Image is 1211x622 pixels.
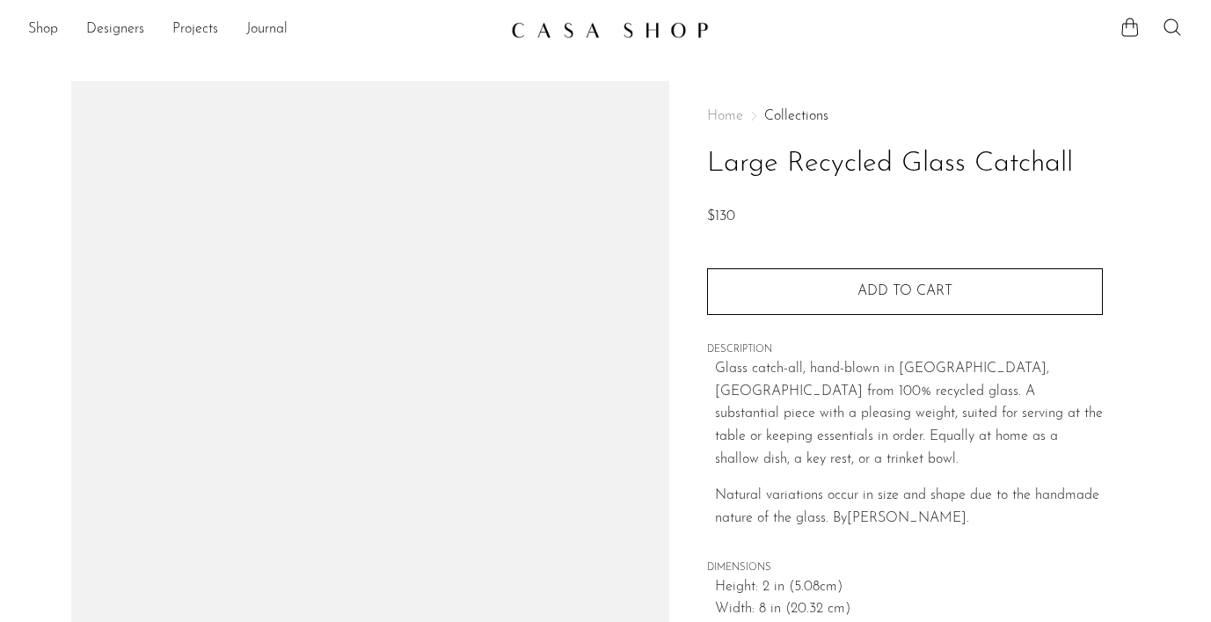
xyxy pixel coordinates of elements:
[707,109,743,123] span: Home
[707,560,1103,576] span: DIMENSIONS
[715,576,1103,599] span: Height: 2 in (5.08cm)
[715,598,1103,621] span: Width: 8 in (20.32 cm)
[28,18,58,41] a: Shop
[172,18,218,41] a: Projects
[707,142,1103,187] h1: Large Recycled Glass Catchall
[707,209,735,223] span: $130
[707,342,1103,358] span: DESCRIPTION
[764,109,828,123] a: Collections
[715,358,1103,471] p: Glass catch-all, hand-blown in [GEOGRAPHIC_DATA], [GEOGRAPHIC_DATA] from 100% recycled glass. A s...
[707,109,1103,123] nav: Breadcrumbs
[86,18,144,41] a: Designers
[707,268,1103,314] button: Add to cart
[857,284,952,298] span: Add to cart
[246,18,288,41] a: Journal
[715,488,1099,525] span: Natural variations occur in size and shape due to the handmade nature of the glass. By [PERSON_NA...
[28,15,497,45] nav: Desktop navigation
[28,15,497,45] ul: NEW HEADER MENU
